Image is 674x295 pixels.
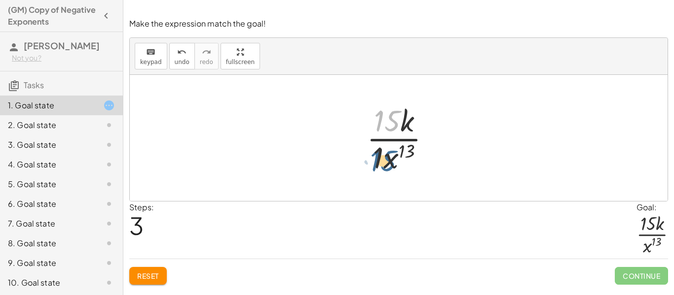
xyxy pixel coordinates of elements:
i: Task not started. [103,257,115,269]
i: Task not started. [103,218,115,229]
button: keyboardkeypad [135,43,167,69]
span: Tasks [24,80,44,90]
span: undo [175,59,189,66]
i: Task not started. [103,119,115,131]
div: 5. Goal state [8,178,87,190]
div: 2. Goal state [8,119,87,131]
span: fullscreen [226,59,255,66]
div: 3. Goal state [8,139,87,151]
div: Not you? [12,53,115,63]
div: 9. Goal state [8,257,87,269]
i: Task not started. [103,277,115,289]
span: keypad [140,59,162,66]
h4: (GM) Copy of Negative Exponents [8,4,97,28]
button: redoredo [194,43,219,69]
div: Goal: [637,201,668,213]
button: Reset [129,267,167,285]
i: Task not started. [103,198,115,210]
div: 8. Goal state [8,237,87,249]
i: redo [202,46,211,58]
div: 6. Goal state [8,198,87,210]
i: keyboard [146,46,155,58]
i: Task not started. [103,159,115,170]
button: fullscreen [221,43,260,69]
div: 1. Goal state [8,99,87,111]
span: Reset [137,271,159,280]
i: Task not started. [103,237,115,249]
i: Task not started. [103,139,115,151]
div: 7. Goal state [8,218,87,229]
span: [PERSON_NAME] [24,40,100,51]
i: Task started. [103,99,115,111]
div: 10. Goal state [8,277,87,289]
p: Make the expression match the goal! [129,18,668,30]
div: 4. Goal state [8,159,87,170]
i: undo [177,46,187,58]
label: Steps: [129,202,154,212]
span: 3 [129,210,144,240]
i: Task not started. [103,178,115,190]
span: redo [200,59,213,66]
button: undoundo [169,43,195,69]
